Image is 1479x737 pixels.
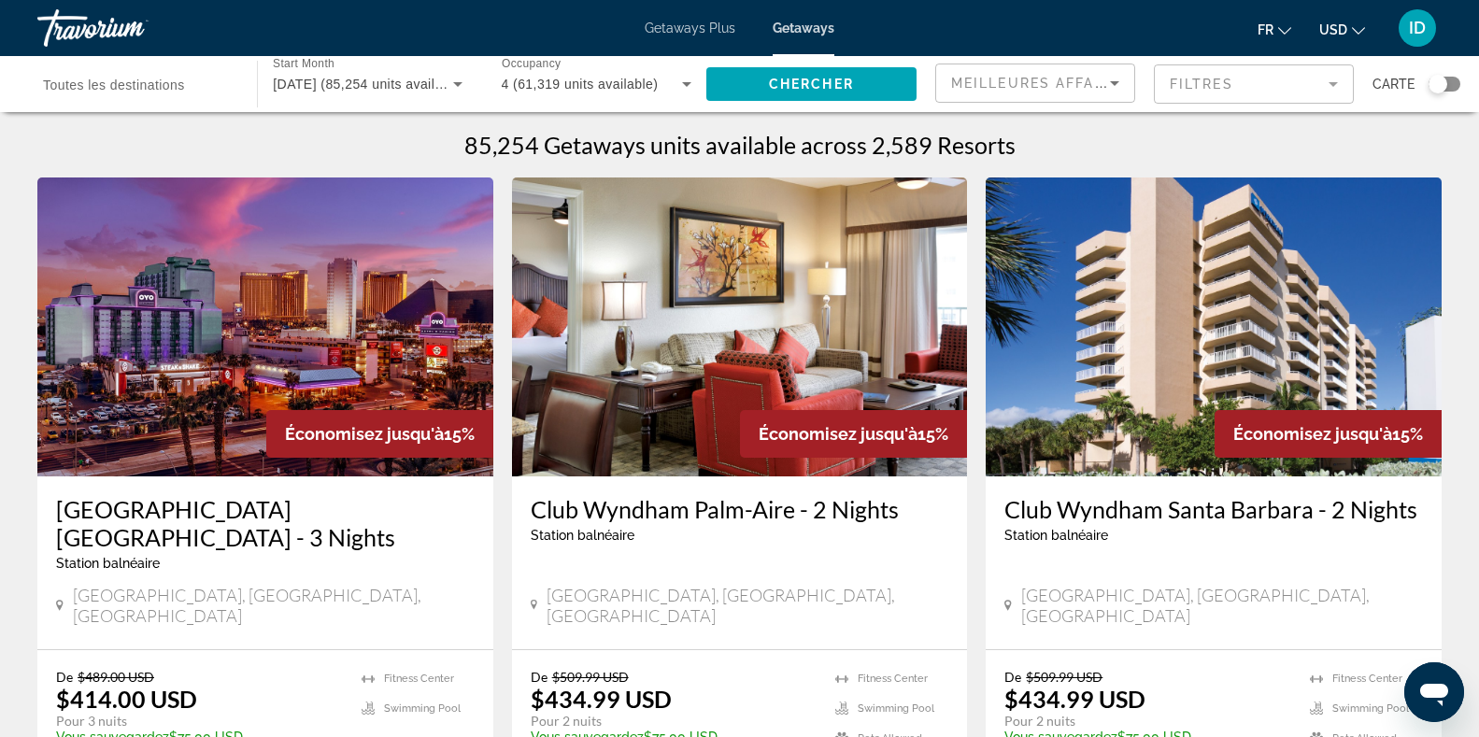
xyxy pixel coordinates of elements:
font: $434.99 USD [1004,685,1145,713]
span: ID [1409,19,1426,37]
button: Filter [1154,64,1354,105]
span: $509.99 USD [1026,669,1102,685]
span: Occupancy [502,58,561,70]
span: Station balnéaire [1004,528,1108,543]
span: Économisez jusqu'à [285,424,444,444]
a: Club Wyndham Santa Barbara - 2 Nights [1004,495,1423,523]
span: Start Month [273,58,334,70]
span: Meilleures affaires [951,76,1131,91]
a: [GEOGRAPHIC_DATA] [GEOGRAPHIC_DATA] - 3 Nights [56,495,475,551]
div: 15% [1215,410,1442,458]
h1: 85,254 Getaways units available across 2,589 Resorts [464,131,1016,159]
div: 15% [740,410,967,458]
img: 3875I01X.jpg [512,177,968,476]
a: Getaways [773,21,834,35]
div: 15% [266,410,493,458]
span: Fitness Center [1332,673,1402,685]
span: De [1004,669,1021,685]
span: De [56,669,73,685]
a: Getaways Plus [645,21,735,35]
button: Change language [1258,16,1291,43]
button: User Menu [1393,8,1442,48]
button: Change currency [1319,16,1365,43]
span: $509.99 USD [552,669,629,685]
img: RM79E01X.jpg [37,177,493,476]
span: $489.00 USD [78,669,154,685]
span: USD [1319,22,1347,37]
p: Pour 2 nuits [531,713,818,730]
span: Chercher [769,77,854,92]
span: Station balnéaire [56,556,160,571]
span: Carte [1372,71,1415,97]
span: [GEOGRAPHIC_DATA], [GEOGRAPHIC_DATA], [GEOGRAPHIC_DATA] [1021,585,1423,626]
span: Fitness Center [384,673,454,685]
span: De [531,669,548,685]
font: $434.99 USD [531,685,672,713]
span: Fitness Center [858,673,928,685]
p: Pour 2 nuits [1004,713,1291,730]
span: [GEOGRAPHIC_DATA], [GEOGRAPHIC_DATA], [GEOGRAPHIC_DATA] [547,585,948,626]
span: Économisez jusqu'à [1233,424,1392,444]
span: [DATE] (85,254 units available) [273,77,465,92]
span: fr [1258,22,1273,37]
span: Swimming Pool [1332,702,1409,715]
span: Station balnéaire [531,528,634,543]
a: Travorium [37,4,224,52]
span: Swimming Pool [384,702,461,715]
span: Toutes les destinations [43,78,185,92]
img: 3871E01X.jpg [986,177,1442,476]
span: [GEOGRAPHIC_DATA], [GEOGRAPHIC_DATA], [GEOGRAPHIC_DATA] [73,585,475,626]
mat-select: Sort by [951,72,1119,94]
iframe: Bouton de lancement de la fenêtre de messagerie [1404,662,1464,722]
span: Économisez jusqu'à [759,424,917,444]
span: 4 (61,319 units available) [502,77,659,92]
span: Swimming Pool [858,702,934,715]
a: Club Wyndham Palm-Aire - 2 Nights [531,495,949,523]
button: Chercher [706,67,917,101]
p: Pour 3 nuits [56,713,343,730]
font: $414.00 USD [56,685,197,713]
